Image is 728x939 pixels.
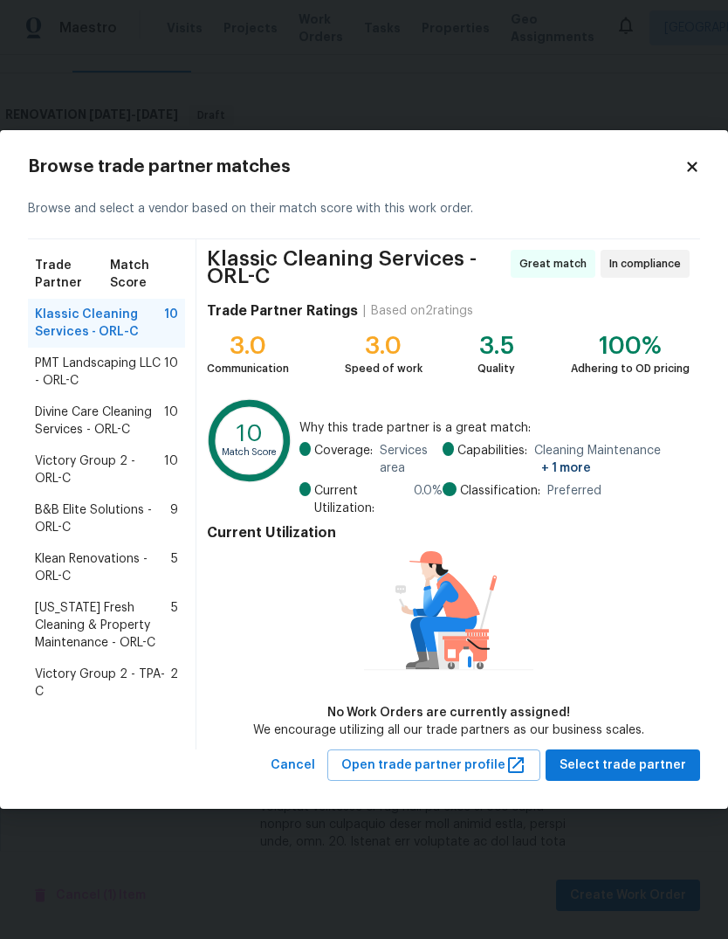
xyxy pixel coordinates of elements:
span: 10 [164,452,178,487]
button: Cancel [264,749,322,782]
div: No Work Orders are currently assigned! [253,704,644,722]
span: Coverage: [314,442,373,477]
span: Trade Partner [35,257,110,292]
h2: Browse trade partner matches [28,158,684,176]
div: 3.5 [477,337,515,355]
div: 3.0 [345,337,422,355]
span: Preferred [547,482,601,500]
text: 10 [237,421,263,445]
div: Quality [477,360,515,377]
span: Klean Renovations - ORL-C [35,550,171,585]
span: 5 [171,550,178,585]
div: | [358,302,371,320]
span: 0.0 % [414,482,443,517]
button: Open trade partner profile [327,749,540,782]
span: Services area [380,442,443,477]
div: Browse and select a vendor based on their match score with this work order. [28,179,700,239]
span: + 1 more [541,462,591,474]
div: Based on 2 ratings [371,302,473,320]
span: In compliance [609,255,688,273]
h4: Current Utilization [207,524,690,542]
div: 100% [571,337,690,355]
span: Classification: [460,482,540,500]
span: Cancel [271,755,315,777]
span: Open trade partner profile [341,755,526,777]
h4: Trade Partner Ratings [207,302,358,320]
span: Victory Group 2 - TPA-C [35,666,170,701]
span: Divine Care Cleaning Services - ORL-C [35,404,164,438]
div: Adhering to OD pricing [571,360,690,377]
span: 10 [164,404,178,438]
div: We encourage utilizing all our trade partners as our business scales. [253,722,644,739]
span: 9 [170,501,178,536]
div: Communication [207,360,289,377]
span: Klassic Cleaning Services - ORL-C [207,250,505,285]
div: Speed of work [345,360,422,377]
span: 2 [170,666,178,701]
span: Cleaning Maintenance [534,442,690,477]
span: PMT Landscaping LLC - ORL-C [35,355,164,390]
span: 10 [164,306,178,341]
span: [US_STATE] Fresh Cleaning & Property Maintenance - ORL-C [35,599,171,652]
span: Great match [519,255,594,273]
span: Klassic Cleaning Services - ORL-C [35,306,164,341]
span: Select trade partner [560,755,686,777]
span: Match Score [110,257,178,292]
span: 10 [164,355,178,390]
button: Select trade partner [546,749,700,782]
text: Match Score [222,447,278,457]
span: B&B Elite Solutions - ORL-C [35,501,170,536]
span: Victory Group 2 - ORL-C [35,452,164,487]
span: Capabilities: [457,442,527,477]
span: Why this trade partner is a great match: [299,419,690,437]
div: 3.0 [207,337,289,355]
span: 5 [171,599,178,652]
span: Current Utilization: [314,482,406,517]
